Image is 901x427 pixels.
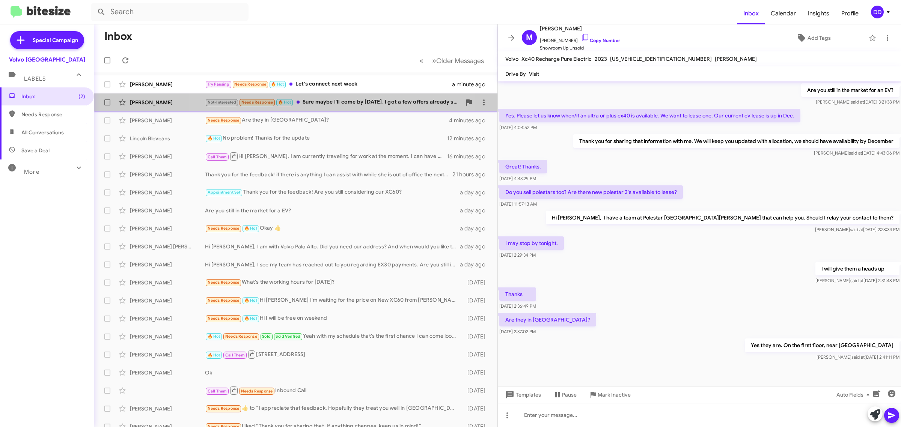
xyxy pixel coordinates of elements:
div: a day ago [460,225,491,232]
span: Templates [504,388,541,401]
span: [PERSON_NAME] [DATE] 2:41:11 PM [817,354,899,360]
p: Thank you for sharing that information with me. We will keep you updated with allocation, we shou... [573,134,899,148]
div: 16 minutes ago [447,153,491,160]
div: What's the working hours for [DATE]? [205,278,460,287]
a: Copy Number [581,38,620,43]
span: Auto Fields [836,388,872,401]
div: [PERSON_NAME] [130,315,205,322]
div: Okay 👍 [205,224,460,233]
span: Needs Response [21,111,85,118]
div: [PERSON_NAME] [130,81,205,88]
div: [PERSON_NAME] [130,261,205,268]
div: [DATE] [460,351,491,358]
span: Needs Response [208,406,240,411]
div: Are they in [GEOGRAPHIC_DATA]? [205,116,449,125]
div: [PERSON_NAME] [130,369,205,376]
span: [PERSON_NAME] [715,56,757,62]
span: Needs Response [208,298,240,303]
div: [PERSON_NAME] [130,189,205,196]
span: 🔥 Hot [208,353,220,358]
button: Templates [498,388,547,401]
p: Thanks [499,287,536,301]
div: Sure maybe I'll come by [DATE]. I got a few offers already so I'll see who's best and decide if I... [205,98,461,107]
div: 21 hours ago [452,171,491,178]
span: Needs Response [208,226,240,231]
span: [DATE] 4:43:29 PM [499,176,536,181]
div: [DATE] [460,279,491,286]
button: Previous [415,53,428,68]
span: [DATE] 2:36:49 PM [499,303,536,309]
span: Needs Response [241,389,273,394]
div: Let's connect next week [205,80,452,89]
span: [PERSON_NAME] [DATE] 2:28:34 PM [815,227,899,232]
span: [PHONE_NUMBER] [540,33,620,44]
div: a day ago [460,207,491,214]
button: Mark Inactive [583,388,637,401]
span: Needs Response [208,280,240,285]
a: Special Campaign [10,31,84,49]
span: » [432,56,436,65]
span: 🔥 Hot [244,298,257,303]
div: [PERSON_NAME] [130,171,205,178]
span: [DATE] 11:57:13 AM [499,201,537,207]
div: [PERSON_NAME] [130,153,205,160]
span: Xc40 Recharge Pure Electric [521,56,592,62]
span: [DATE] 4:04:52 PM [499,125,537,130]
span: (2) [78,93,85,100]
span: Volvo [505,56,518,62]
span: 🔥 Hot [208,334,220,339]
a: Calendar [765,3,802,24]
div: [DATE] [460,369,491,376]
div: [PERSON_NAME] [130,351,205,358]
p: Hi [PERSON_NAME], I have a team at Polestar [GEOGRAPHIC_DATA][PERSON_NAME] that can help you. Sho... [546,211,899,224]
div: [PERSON_NAME] [130,405,205,412]
div: Lincoln Bleveans [130,135,205,142]
div: Volvo [GEOGRAPHIC_DATA] [9,56,85,63]
span: 🔥 Hot [244,226,257,231]
p: Are they in [GEOGRAPHIC_DATA]? [499,313,596,326]
span: 🔥 Hot [271,82,284,87]
p: I may stop by tonight. [499,236,564,250]
p: Yes they are. On the first floor, near [GEOGRAPHIC_DATA] [745,338,899,352]
div: Thank you for the feedback! if there is anything I can assist with while she is out of office the... [205,171,452,178]
div: [STREET_ADDRESS] [205,350,460,359]
div: [DATE] [460,405,491,412]
span: Needs Response [225,334,257,339]
button: Next [428,53,488,68]
div: [PERSON_NAME] [130,117,205,124]
span: [PERSON_NAME] [DATE] 2:31:48 PM [815,278,899,283]
span: said at [849,150,862,156]
nav: Page navigation example [415,53,488,68]
div: [PERSON_NAME] [130,279,205,286]
span: Appointment Set [208,190,241,195]
button: Auto Fields [830,388,878,401]
span: Needs Response [208,118,240,123]
p: Are you still in the market for an EV? [801,83,899,97]
span: Needs Response [208,316,240,321]
button: DD [865,6,893,18]
div: [DATE] [460,297,491,304]
h1: Inbox [104,30,132,42]
span: « [419,56,423,65]
div: 4 minutes ago [449,117,491,124]
span: Special Campaign [33,36,78,44]
div: Inbound Call [205,386,460,395]
div: Thank you for the feedback! Are you still considering our XC60? [205,188,460,197]
span: Pause [562,388,577,401]
div: ​👍​ to “ I appreciate that feedback. Hopefully they treat you well in [GEOGRAPHIC_DATA] ” [205,404,460,413]
span: [PERSON_NAME] [540,24,620,33]
span: 🔥 Hot [278,100,291,105]
p: Great! Thanks. [499,160,547,173]
span: [DATE] 2:29:34 PM [499,252,536,258]
span: said at [850,227,863,232]
span: Not-Interested [208,100,237,105]
span: said at [851,99,864,105]
div: [DATE] [460,387,491,394]
span: Try Pausing [208,82,229,87]
div: [PERSON_NAME] [130,225,205,232]
span: More [24,168,39,175]
span: [US_VEHICLE_IDENTIFICATION_NUMBER] [610,56,712,62]
span: Add Tags [808,31,831,45]
div: Hi [PERSON_NAME] I'm waiting for the price on New XC60 from [PERSON_NAME]. I can drop by later [D... [205,296,460,305]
